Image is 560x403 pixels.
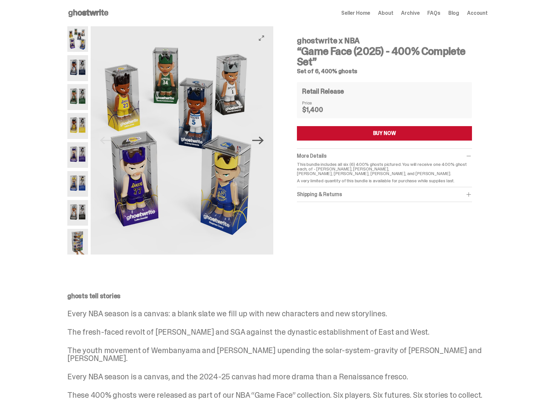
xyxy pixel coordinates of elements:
[297,126,472,141] button: BUY NOW
[67,391,488,399] p: These 400% ghosts were released as part of our NBA “Game Face” collection. Six players. Six futur...
[297,162,472,176] p: This bundle includes all six (6) 400% ghosts pictured. You will receive one 400% ghost each, of -...
[67,310,488,318] p: Every NBA season is a canvas: a blank slate we fill up with new characters and new storylines.
[67,142,88,168] img: NBA-400-HG-Luka.png
[297,68,472,74] h5: Set of 6, 400% ghosts
[297,178,472,183] p: A very limited quantity of this bundle is available for purchase while supplies last.
[297,37,472,45] h4: ghostwrite x NBA
[467,11,488,16] a: Account
[341,11,370,16] a: Seller Home
[378,11,393,16] a: About
[67,171,88,197] img: NBA-400-HG-Steph.png
[258,34,265,42] button: View full-screen
[67,373,488,381] p: Every NBA season is a canvas, and the 2024-25 canvas had more drama than a Renaissance fresco.
[302,101,335,105] dt: Price
[427,11,440,16] a: FAQs
[91,26,273,255] img: NBA-400-HG-Main.png
[401,11,419,16] a: Archive
[448,11,459,16] a: Blog
[67,55,88,81] img: NBA-400-HG-Ant.png
[67,347,488,362] p: The youth movement of Wembanyama and [PERSON_NAME] upending the solar-system-gravity of [PERSON_N...
[297,191,472,198] div: Shipping & Returns
[373,131,396,136] div: BUY NOW
[67,200,88,226] img: NBA-400-HG-Wemby.png
[251,133,265,148] button: Next
[67,84,88,110] img: NBA-400-HG-Giannis.png
[297,46,472,67] h3: “Game Face (2025) - 400% Complete Set”
[67,328,488,336] p: The fresh-faced revolt of [PERSON_NAME] and SGA against the dynastic establishment of East and West.
[67,113,88,139] img: NBA-400-HG%20Bron.png
[302,88,344,95] h4: Retail Release
[297,152,326,159] span: More Details
[67,26,88,52] img: NBA-400-HG-Main.png
[67,229,88,255] img: NBA-400-HG-Scale.png
[67,293,488,299] p: ghosts tell stories
[302,106,335,113] dd: $1,400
